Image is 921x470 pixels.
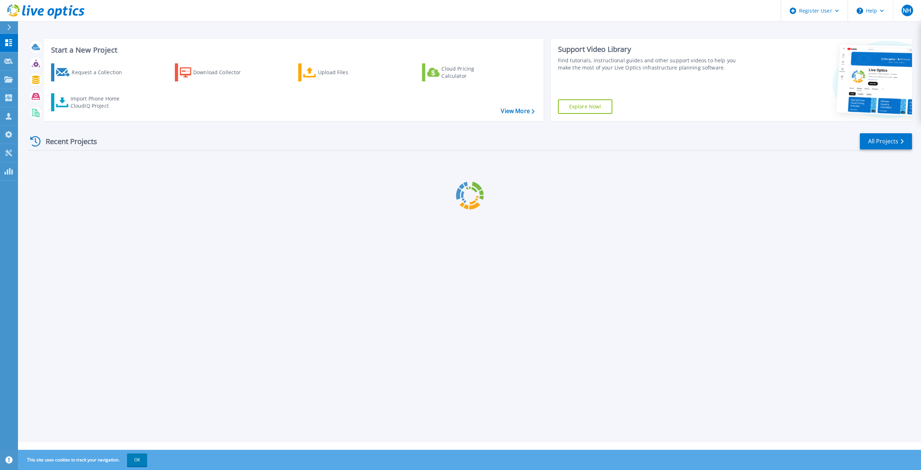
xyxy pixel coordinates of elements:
[318,65,376,80] div: Upload Files
[422,63,502,81] a: Cloud Pricing Calculator
[127,453,147,466] button: OK
[51,46,534,54] h3: Start a New Project
[28,133,107,150] div: Recent Projects
[72,65,129,80] div: Request a Collection
[558,57,745,71] div: Find tutorials, instructional guides and other support videos to help you make the most of your L...
[860,133,912,149] a: All Projects
[441,65,499,80] div: Cloud Pricing Calculator
[298,63,378,81] a: Upload Files
[558,99,613,114] a: Explore Now!
[501,108,534,115] a: View More
[51,63,131,81] a: Request a Collection
[903,8,911,13] span: NH
[175,63,255,81] a: Download Collector
[558,45,745,54] div: Support Video Library
[20,453,147,466] span: This site uses cookies to track your navigation.
[71,95,127,109] div: Import Phone Home CloudIQ Project
[193,65,251,80] div: Download Collector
